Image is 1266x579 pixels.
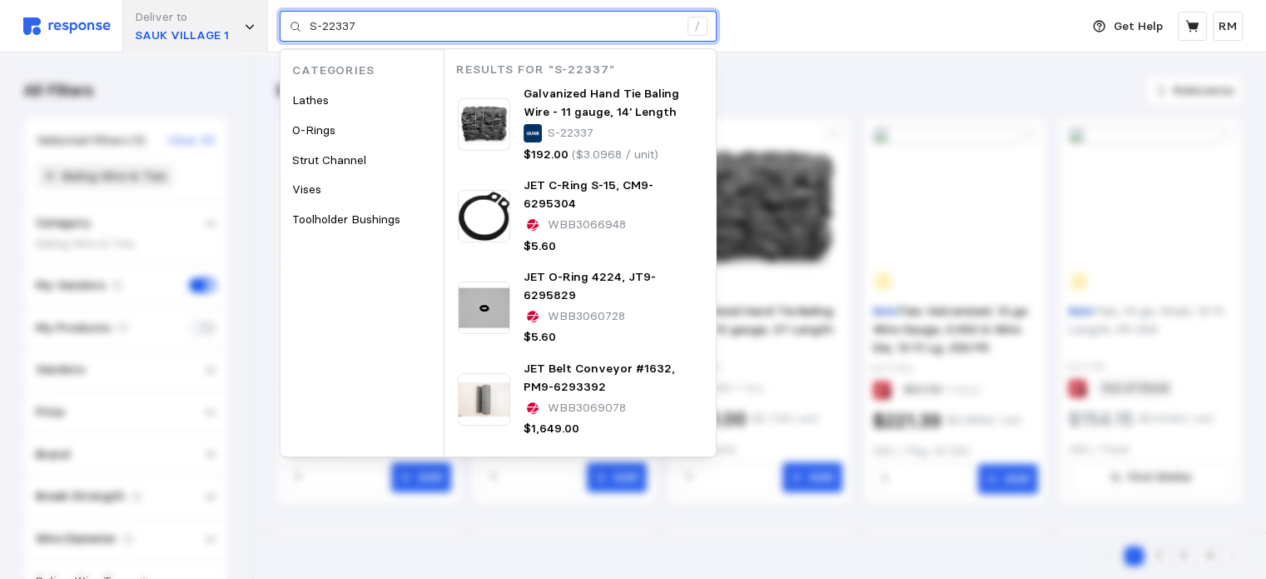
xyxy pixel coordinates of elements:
[292,152,366,167] span: Strut Channel
[688,17,707,37] div: /
[458,98,510,151] img: S-22337
[135,27,229,45] p: SAUK VILLAGE 1
[1083,11,1173,42] button: Get Help
[548,216,626,234] p: WBB3066948
[524,86,679,119] span: Galvanized Hand Tie Baling Wire - 11 gauge, 14' Length
[1213,12,1243,41] button: RM
[292,182,321,197] span: Vises
[23,17,111,35] img: svg%3e
[572,146,658,164] p: ($3.0968 / unit)
[310,12,678,42] input: Search for a product name or SKU
[524,146,568,164] p: $192.00
[548,399,626,417] p: WBB3069078
[524,269,656,302] span: JET O-Ring 4224, JT9-6295829
[292,62,444,80] p: Categories
[548,124,593,142] p: S-22337
[524,237,556,256] p: $5.60
[524,177,653,211] span: JET C-Ring S-15, CM9-6295304
[524,361,675,394] span: JET Belt Conveyor #1632, PM9-6293392
[292,212,400,227] span: Toolholder Bushings
[135,8,229,27] p: Deliver to
[456,61,716,79] p: Results for "S-22337"
[292,92,329,107] span: Lathes
[458,190,510,242] img: WMH_6295304.webp
[524,328,556,347] p: $5.60
[1114,17,1163,36] p: Get Help
[1219,17,1237,36] p: RM
[524,420,579,438] p: $1,649.00
[292,122,335,137] span: O-Rings
[548,307,625,326] p: WBB3060728
[458,282,510,334] img: WMH_6295829.webp
[458,373,510,426] img: WMH_6293392.jpg.webp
